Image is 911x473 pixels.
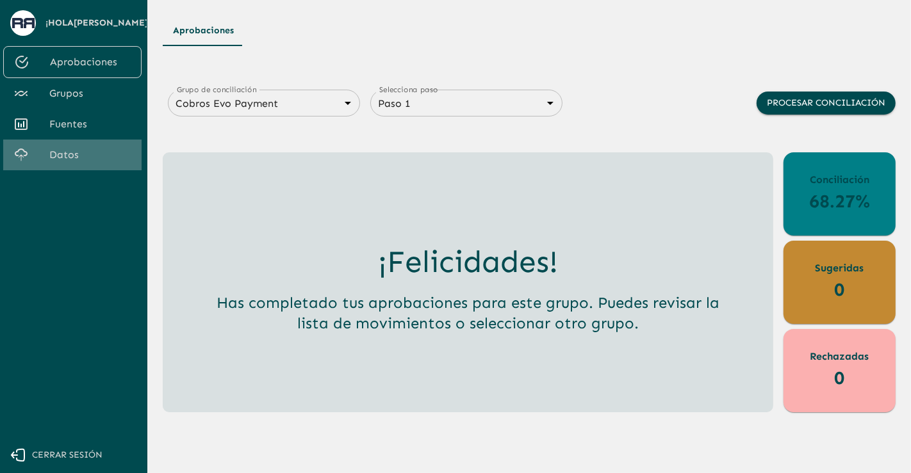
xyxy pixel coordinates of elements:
[12,18,35,28] img: avatar
[757,92,896,115] button: Procesar conciliación
[163,15,244,46] button: Aprobaciones
[163,15,896,46] div: Tipos de Movimientos
[50,54,131,70] span: Aprobaciones
[835,364,845,392] p: 0
[3,140,142,170] a: Datos
[45,15,151,31] span: ¡Hola [PERSON_NAME] !
[3,78,142,109] a: Grupos
[810,172,869,188] p: Conciliación
[32,447,103,463] span: Cerrar sesión
[168,94,360,113] div: Cobros Evo Payment
[835,276,845,303] p: 0
[809,188,870,215] p: 68.27%
[49,116,131,132] span: Fuentes
[49,147,131,163] span: Datos
[378,244,558,280] h3: ¡Felicidades!
[177,84,257,95] label: Grupo de conciliación
[370,94,562,113] div: Paso 1
[211,293,725,333] h5: Has completado tus aprobaciones para este grupo. Puedes revisar la lista de movimientos o selecci...
[3,109,142,140] a: Fuentes
[379,84,438,95] label: Selecciona paso
[816,261,864,276] p: Sugeridas
[810,349,869,364] p: Rechazadas
[49,86,131,101] span: Grupos
[3,46,142,78] a: Aprobaciones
